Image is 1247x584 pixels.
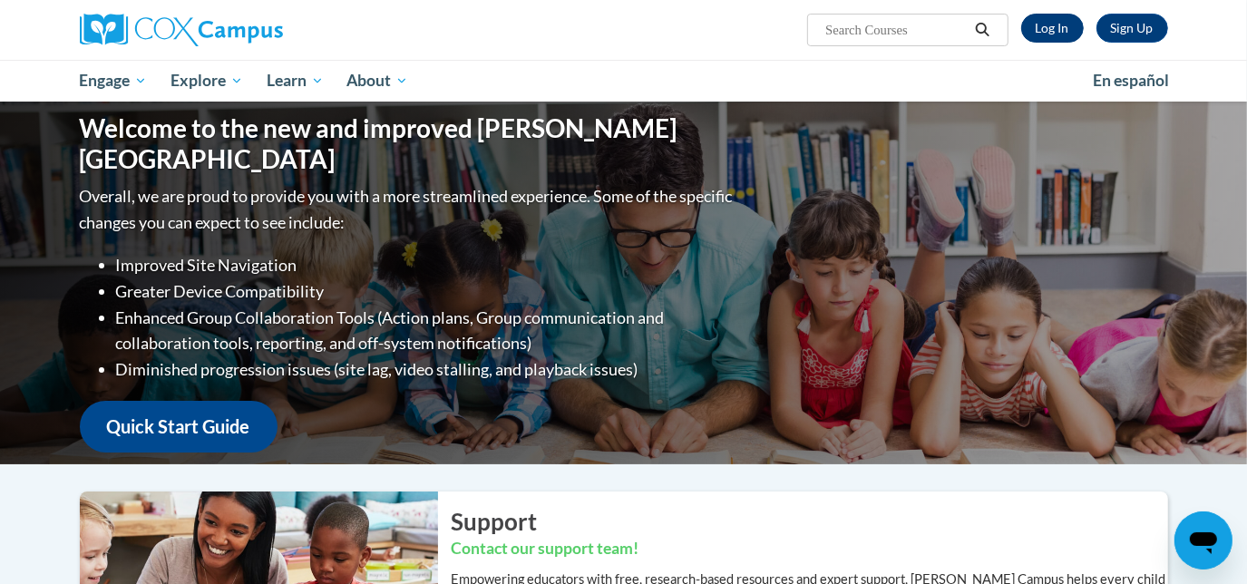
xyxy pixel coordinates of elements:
[1021,14,1084,43] a: Log In
[170,70,243,92] span: Explore
[346,70,408,92] span: About
[452,538,1168,560] h3: Contact our support team!
[80,183,737,236] p: Overall, we are proud to provide you with a more streamlined experience. Some of the specific cha...
[1096,14,1168,43] a: Register
[116,278,737,305] li: Greater Device Compatibility
[267,70,324,92] span: Learn
[823,19,969,41] input: Search Courses
[116,252,737,278] li: Improved Site Navigation
[116,356,737,383] li: Diminished progression issues (site lag, video stalling, and playback issues)
[452,505,1168,538] h2: Support
[68,60,160,102] a: Engage
[1082,62,1182,100] a: En español
[255,60,336,102] a: Learn
[1174,511,1232,569] iframe: Button to launch messaging window
[80,113,737,174] h1: Welcome to the new and improved [PERSON_NAME][GEOGRAPHIC_DATA]
[159,60,255,102] a: Explore
[1094,71,1170,90] span: En español
[116,305,737,357] li: Enhanced Group Collaboration Tools (Action plans, Group communication and collaboration tools, re...
[53,60,1195,102] div: Main menu
[335,60,420,102] a: About
[80,401,278,453] a: Quick Start Guide
[80,14,424,46] a: Cox Campus
[79,70,147,92] span: Engage
[969,19,996,41] button: Search
[80,14,283,46] img: Cox Campus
